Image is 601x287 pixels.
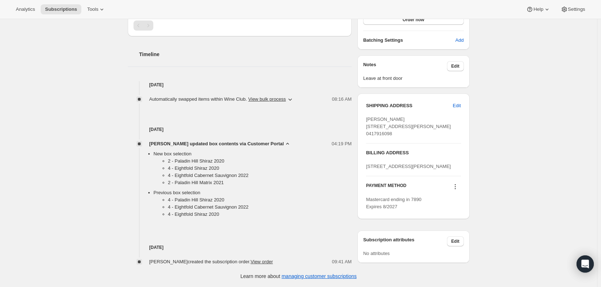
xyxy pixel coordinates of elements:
[366,149,461,156] h3: BILLING ADDRESS
[451,238,460,244] span: Edit
[168,204,352,211] li: 4 - Eightfold Cabernet Sauvignon 2022
[366,117,451,136] span: [PERSON_NAME] [STREET_ADDRESS][PERSON_NAME] 0417916098
[168,172,352,179] li: 4 - Eightfold Cabernet Sauvignon 2022
[83,4,110,14] button: Tools
[168,196,352,204] li: 4 - Paladin Hill Shiraz 2020
[448,100,465,111] button: Edit
[12,4,39,14] button: Analytics
[41,4,81,14] button: Subscriptions
[248,96,286,102] button: View bulk process
[363,236,447,246] h3: Subscription attributes
[154,150,352,189] li: New box selection
[453,102,461,109] span: Edit
[240,273,357,280] p: Learn more about
[577,255,594,273] div: Open Intercom Messenger
[149,140,284,147] span: [PERSON_NAME] updated box contents via Customer Portal
[250,259,273,264] a: View order
[145,94,298,105] button: Automatically swapped items within Wine Club. View bulk process
[556,4,589,14] button: Settings
[45,6,77,12] span: Subscriptions
[139,51,352,58] h2: Timeline
[366,164,451,169] span: [STREET_ADDRESS][PERSON_NAME]
[332,96,352,103] span: 08:16 AM
[447,61,464,71] button: Edit
[332,258,352,265] span: 09:41 AM
[16,6,35,12] span: Analytics
[168,158,352,165] li: 2 - Paladin Hill Shiraz 2020
[363,61,447,71] h3: Notes
[363,75,464,82] span: Leave at front door
[451,63,460,69] span: Edit
[87,6,98,12] span: Tools
[455,37,464,44] span: Add
[281,273,357,279] a: managing customer subscriptions
[366,183,406,192] h3: PAYMENT METHOD
[363,251,390,256] span: No attributes
[332,140,352,147] span: 04:19 PM
[149,259,273,264] span: [PERSON_NAME] created the subscription order.
[363,15,464,25] button: Order now
[128,126,352,133] h4: [DATE]
[363,37,455,44] h6: Batching Settings
[168,165,352,172] li: 4 - Eightfold Shiraz 2020
[522,4,555,14] button: Help
[128,244,352,251] h4: [DATE]
[168,179,352,186] li: 2 - Paladin Hill Matrix 2021
[533,6,543,12] span: Help
[149,96,286,103] span: Automatically swapped items within Wine Club .
[403,17,424,23] span: Order now
[366,197,421,209] span: Mastercard ending in 7890 Expires 8/2027
[168,211,352,218] li: 4 - Eightfold Shiraz 2020
[451,35,468,46] button: Add
[366,102,453,109] h3: SHIPPING ADDRESS
[149,140,291,147] button: [PERSON_NAME] updated box contents via Customer Portal
[134,20,346,31] nav: Pagination
[447,236,464,246] button: Edit
[154,189,352,221] li: Previous box selection
[568,6,585,12] span: Settings
[128,81,352,88] h4: [DATE]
